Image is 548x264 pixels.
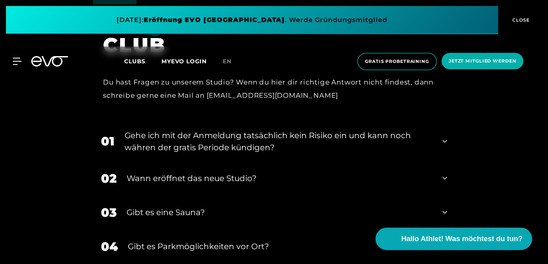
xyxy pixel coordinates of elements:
[439,53,526,70] a: Jetzt Mitglied werden
[127,206,432,218] div: Gibt es eine Sauna?
[127,172,432,184] div: Wann eröffnet das neue Studio?
[365,58,429,65] span: Gratis Probetraining
[375,228,532,250] button: Hallo Athlet! Was möchtest du tun?
[103,76,435,102] div: Du hast Fragen zu unserem Studio? Wenn du hier dir richtige Antwort nicht findest, dann schreibe ...
[125,129,432,153] div: Gehe ich mit der Anmeldung tatsächlich kein Risiko ein und kann noch währen der gratis Periode kü...
[223,58,232,65] span: en
[223,57,241,66] a: en
[498,6,542,34] button: CLOSE
[355,53,439,70] a: Gratis Probetraining
[101,204,117,222] div: 03
[124,57,161,65] a: Clubs
[449,58,516,64] span: Jetzt Mitglied werden
[161,58,207,65] a: MYEVO LOGIN
[124,58,145,65] span: Clubs
[128,240,432,252] div: Gibt es Parkmöglichkeiten vor Ort?
[510,16,530,24] span: CLOSE
[101,238,118,256] div: 04
[101,169,117,187] div: 02
[101,132,115,150] div: 01
[401,234,522,244] span: Hallo Athlet! Was möchtest du tun?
